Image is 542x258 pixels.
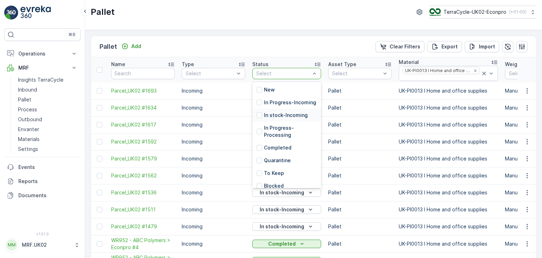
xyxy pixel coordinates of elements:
p: UK-PI0013 I Home and office supplies [399,189,498,196]
p: Incoming [182,155,245,162]
div: Toggle Row Selected [97,207,102,212]
a: Parcel_UK02 #1511 [111,206,175,213]
p: Clear Filters [390,43,420,50]
a: Documents [4,188,80,203]
p: UK-PI0013 I Home and office supplies [399,172,498,179]
p: Incoming [182,240,245,247]
p: Incoming [182,189,245,196]
p: Material [399,59,419,66]
p: In stock-Incoming [264,112,308,119]
span: Parcel_UK02 #1693 [111,87,175,94]
button: Operations [4,47,80,61]
p: In stock-Incoming [260,223,304,230]
button: In stock-Incoming [252,222,321,231]
p: Pallet [328,104,392,111]
p: TerraCycle-UK02-Econpro [444,8,506,16]
p: Completed [268,240,296,247]
button: In stock-Incoming [252,188,321,197]
p: Select [332,70,381,77]
p: Type [182,61,194,68]
p: Completed [264,144,291,151]
p: UK-PI0013 I Home and office supplies [399,240,498,247]
a: Reports [4,174,80,188]
p: Blocked [264,182,284,189]
a: Insights TerraCycle [15,75,80,85]
p: UK-PI0013 I Home and office supplies [399,87,498,94]
img: logo [4,6,18,20]
a: Materials [15,134,80,144]
p: Pallet [328,155,392,162]
a: Parcel_UK02 #1536 [111,189,175,196]
p: Documents [18,192,78,199]
p: UK-PI0013 I Home and office supplies [399,223,498,230]
p: Pallet [91,6,115,18]
p: Pallet [328,223,392,230]
p: Import [479,43,495,50]
p: ⌘B [68,32,76,37]
p: UK-PI0013 I Home and office supplies [399,206,498,213]
p: Incoming [182,121,245,128]
p: UK-PI0013 I Home and office supplies [399,104,498,111]
div: Toggle Row Selected [97,122,102,128]
p: Quarantine [264,157,291,164]
p: In Progress-Incoming [264,99,316,106]
a: Process [15,105,80,115]
p: New [264,86,275,93]
div: Toggle Row Selected [97,105,102,111]
a: Inbound [15,85,80,95]
p: Pallet [100,42,117,52]
div: Toggle Row Selected [97,224,102,229]
input: Search [111,68,175,79]
a: Parcel_UK02 #1634 [111,104,175,111]
a: Parcel_UK02 #1562 [111,172,175,179]
div: Toggle Row Selected [97,139,102,145]
a: Outbound [15,115,80,124]
button: In stock-Incoming [252,205,321,214]
a: Parcel_UK02 #1617 [111,121,175,128]
span: Parcel_UK02 #1479 [111,223,175,230]
p: Pallet [328,189,392,196]
a: Events [4,160,80,174]
div: Toggle Row Selected [97,190,102,195]
button: Clear Filters [375,41,424,52]
p: Events [18,164,78,171]
div: Toggle Row Selected [97,88,102,94]
a: Parcel_UK02 #1592 [111,138,175,145]
p: Pallet [18,96,31,103]
p: Pallet [328,172,392,179]
p: UK-PI0013 I Home and office supplies [399,155,498,162]
p: In Progress-Processing [264,124,317,139]
p: Pallet [328,138,392,145]
button: TerraCycle-UK02-Econpro(+01:00) [429,6,536,18]
p: Incoming [182,87,245,94]
p: In stock-Incoming [260,206,304,213]
div: Toggle Row Selected [97,241,102,247]
p: Select [256,70,310,77]
p: Pallet [328,206,392,213]
button: MRF [4,61,80,75]
div: MM [6,239,17,251]
button: Completed [252,240,321,248]
a: Pallet [15,95,80,105]
p: Asset Type [328,61,356,68]
p: Insights TerraCycle [18,76,64,83]
p: Pallet [328,87,392,94]
a: Parcel_UK02 #1579 [111,155,175,162]
p: Outbound [18,116,42,123]
p: Incoming [182,104,245,111]
button: Export [427,41,462,52]
button: Add [119,42,144,51]
a: Envanter [15,124,80,134]
p: In stock-Incoming [260,189,304,196]
p: Incoming [182,223,245,230]
a: WR952 - ABC Polymers > Econpro #4 [111,237,175,251]
p: Add [131,43,141,50]
img: logo_light-DOdMpM7g.png [20,6,51,20]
